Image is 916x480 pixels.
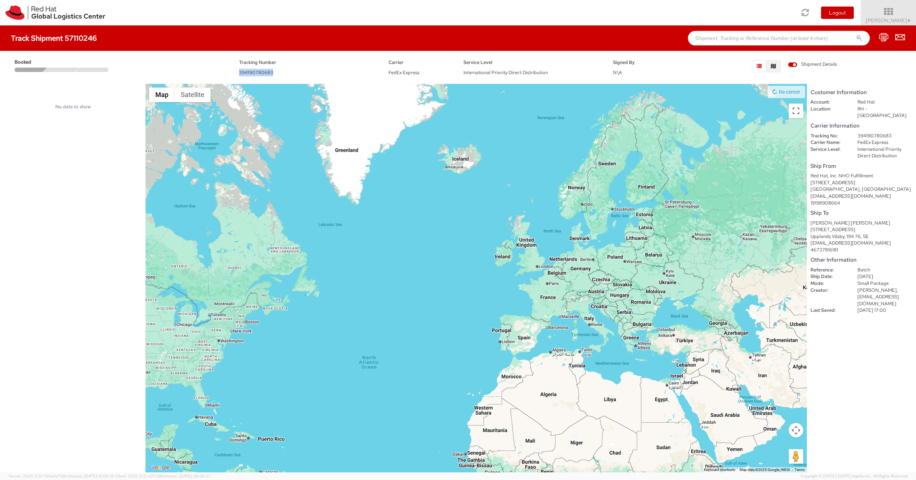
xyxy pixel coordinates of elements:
[175,88,211,102] button: Show satellite imagery
[613,60,677,65] h5: Signed By
[788,61,837,68] span: Shipment Details
[811,173,912,180] div: Red Hat, Inc. NHO Fulfillment
[801,473,907,479] span: Copyright © [DATE]-[DATE] Agistix Inc., All Rights Reserved
[805,267,852,274] dt: Reference:
[115,473,211,479] span: Client: 2025.21.0-c073d8a
[389,69,419,76] span: FedEx Express
[613,69,622,76] span: N\A
[239,69,273,76] span: 394190780683
[147,463,171,472] img: Google
[805,273,852,280] dt: Ship Date:
[740,468,790,472] span: Map data ©2025 Google, INEGI
[805,146,852,153] dt: Service Level:
[5,5,105,20] img: rh-logistics-00dfa346123c4ec078e1.svg
[11,34,97,42] h4: Track Shipment 57110246
[15,59,46,66] span: Booked
[149,88,175,102] button: Show street map
[811,193,912,200] div: [EMAIL_ADDRESS][DOMAIN_NAME]
[805,133,852,140] dt: Tracking No:
[811,257,912,263] h5: Other Information
[811,240,912,247] div: [EMAIL_ADDRESS][DOMAIN_NAME]
[805,280,852,287] dt: Mode:
[821,7,854,19] button: Logout
[165,473,211,479] span: master, [DATE] 08:04:37
[389,60,453,65] h5: Carrier
[463,60,602,65] h5: Service Level
[794,468,805,472] a: Terms
[239,60,378,65] h5: Tracking Number
[811,200,912,207] div: 19198908664
[811,180,912,186] div: [STREET_ADDRESS]
[811,247,912,254] div: 46737816181
[811,89,912,96] h5: Customer Information
[866,17,911,24] span: [PERSON_NAME]
[789,104,803,118] button: Toggle fullscreen view
[811,186,912,193] div: [GEOGRAPHIC_DATA], [GEOGRAPHIC_DATA]
[805,106,852,113] dt: Location:
[70,473,114,479] span: master, [DATE] 10:09:35
[857,287,898,293] span: [PERSON_NAME],
[688,31,870,45] input: Shipment, Tracking or Reference Number (at least 4 chars)
[704,467,735,472] button: Keyboard shortcuts
[811,210,912,216] h5: Ship To
[9,473,114,479] span: Server: 2025.21.0-769a9a7b8c3
[788,61,837,69] label: Shipment Details
[789,423,803,437] button: Map camera controls
[811,123,912,129] h5: Carrier Information
[789,449,803,464] button: Drag Pegman onto the map to open Street View
[805,99,852,106] dt: Account:
[907,18,911,24] span: ▼
[805,139,852,146] dt: Carrier Name:
[811,226,912,233] div: [STREET_ADDRESS]
[811,233,912,240] div: Upplands Väsby, 194 76, SE
[805,287,852,294] dt: Creator:
[805,307,852,314] dt: Last Saved:
[811,220,912,227] div: [PERSON_NAME] [PERSON_NAME]
[811,163,912,169] h5: Ship From
[463,69,548,76] span: International Priority Direct Distribution
[768,86,805,98] button: Re-center
[147,463,171,472] a: Open this area in Google Maps (opens a new window)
